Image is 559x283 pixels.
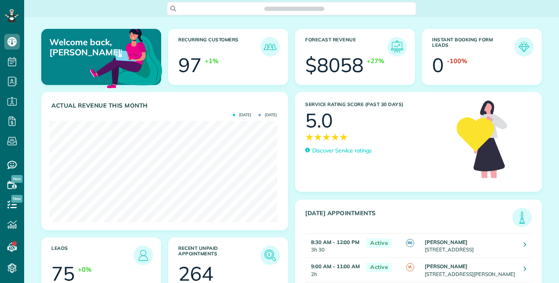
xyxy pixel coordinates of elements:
span: ★ [322,130,331,144]
h3: Service Rating score (past 30 days) [305,102,449,107]
span: Active [366,238,392,248]
h3: Forecast Revenue [305,37,387,57]
div: +1% [205,57,218,65]
div: -100% [447,57,467,65]
span: ★ [305,130,314,144]
h3: Instant Booking Form Leads [432,37,514,57]
strong: [PERSON_NAME] [425,239,468,245]
span: [DATE] [258,113,277,117]
h3: Leads [51,246,134,265]
span: ★ [339,130,348,144]
h3: Actual Revenue this month [51,102,280,109]
h3: [DATE] Appointments [305,210,512,227]
p: Discover Service ratings [312,147,372,155]
img: icon_recurring_customers-cf858462ba22bcd05b5a5880d41d6543d210077de5bb9ebc9590e49fd87d84ed.png [262,39,278,55]
img: icon_forecast_revenue-8c13a41c7ed35a8dcfafea3cbb826a0462acb37728057bba2d056411b612bbbe.png [389,39,405,55]
strong: [PERSON_NAME] [425,263,468,269]
strong: 9:00 AM - 11:00 AM [311,263,360,269]
a: Discover Service ratings [305,147,372,155]
h3: Recurring Customers [178,37,260,57]
img: icon_leads-1bed01f49abd5b7fead27621c3d59655bb73ed531f8eeb49469d10e621d6b896.png [135,248,151,263]
div: +0% [78,265,91,274]
td: 2h [305,258,362,282]
span: [DATE] [233,113,251,117]
td: 3h 30 [305,233,362,258]
div: $8058 [305,55,364,75]
span: Active [366,262,392,272]
h3: Recent unpaid appointments [178,246,260,265]
img: dashboard_welcome-42a62b7d889689a78055ac9021e634bf52bae3f8056760290aed330b23ab8690.png [88,20,164,96]
span: New [11,175,23,183]
span: VL [406,263,414,271]
div: +27% [367,57,384,65]
td: [STREET_ADDRESS][PERSON_NAME] [423,258,518,282]
span: ★ [331,130,339,144]
img: icon_todays_appointments-901f7ab196bb0bea1936b74009e4eb5ffbc2d2711fa7634e0d609ed5ef32b18b.png [514,210,530,225]
img: icon_form_leads-04211a6a04a5b2264e4ee56bc0799ec3eb69b7e499cbb523a139df1d13a81ae0.png [516,39,532,55]
p: Welcome back, [PERSON_NAME]! [49,37,122,58]
span: BG [406,239,414,247]
span: New [11,195,23,203]
td: [STREET_ADDRESS] [423,233,518,258]
img: icon_unpaid_appointments-47b8ce3997adf2238b356f14209ab4cced10bd1f174958f3ca8f1d0dd7fffeee.png [262,248,278,263]
span: Search ZenMaid… [272,5,316,12]
strong: 8:30 AM - 12:00 PM [311,239,359,245]
div: 5.0 [305,111,333,130]
span: ★ [314,130,322,144]
div: 97 [178,55,202,75]
div: 0 [432,55,444,75]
